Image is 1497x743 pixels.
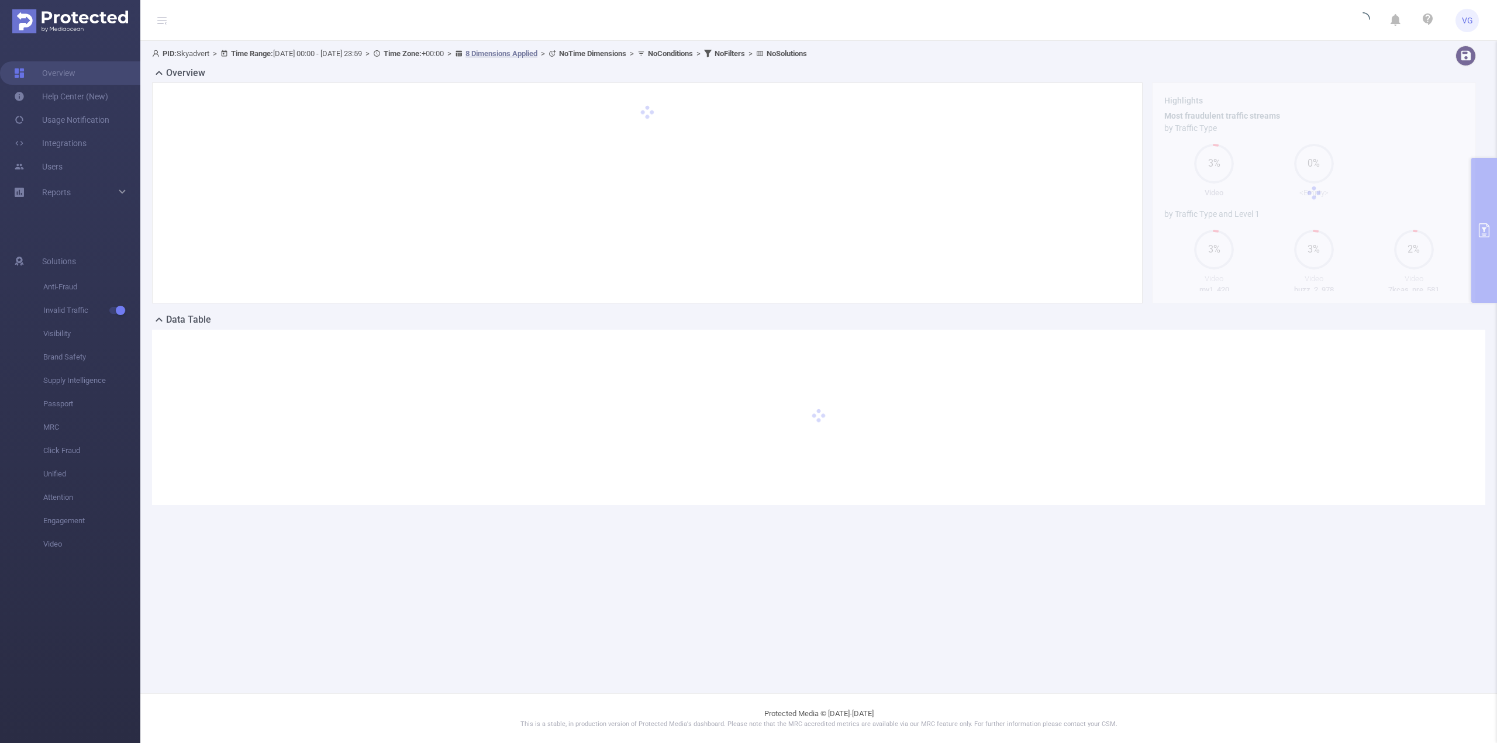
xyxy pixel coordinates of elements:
h2: Overview [166,66,205,80]
a: Users [14,155,63,178]
b: Time Zone: [384,49,422,58]
b: Time Range: [231,49,273,58]
b: No Filters [715,49,745,58]
b: No Time Dimensions [559,49,626,58]
a: Overview [14,61,75,85]
span: Attention [43,486,140,509]
span: Engagement [43,509,140,533]
h2: Data Table [166,313,211,327]
span: Visibility [43,322,140,345]
span: Reports [42,188,71,197]
span: > [537,49,549,58]
span: Click Fraud [43,439,140,462]
span: MRC [43,416,140,439]
a: Integrations [14,132,87,155]
span: > [444,49,455,58]
span: Brand Safety [43,345,140,369]
a: Reports [42,181,71,204]
span: > [362,49,373,58]
p: This is a stable, in production version of Protected Media's dashboard. Please note that the MRC ... [170,720,1468,730]
span: Supply Intelligence [43,369,140,392]
span: > [693,49,704,58]
b: No Solutions [767,49,807,58]
i: icon: loading [1356,12,1370,29]
b: PID: [163,49,177,58]
span: Video [43,533,140,556]
span: Solutions [42,250,76,273]
span: Skyadvert [DATE] 00:00 - [DATE] 23:59 +00:00 [152,49,807,58]
u: 8 Dimensions Applied [465,49,537,58]
span: Unified [43,462,140,486]
span: > [745,49,756,58]
a: Help Center (New) [14,85,108,108]
span: > [209,49,220,58]
i: icon: user [152,50,163,57]
b: No Conditions [648,49,693,58]
span: Passport [43,392,140,416]
img: Protected Media [12,9,128,33]
span: Anti-Fraud [43,275,140,299]
a: Usage Notification [14,108,109,132]
span: > [626,49,637,58]
footer: Protected Media © [DATE]-[DATE] [140,693,1497,743]
span: VG [1462,9,1473,32]
span: Invalid Traffic [43,299,140,322]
